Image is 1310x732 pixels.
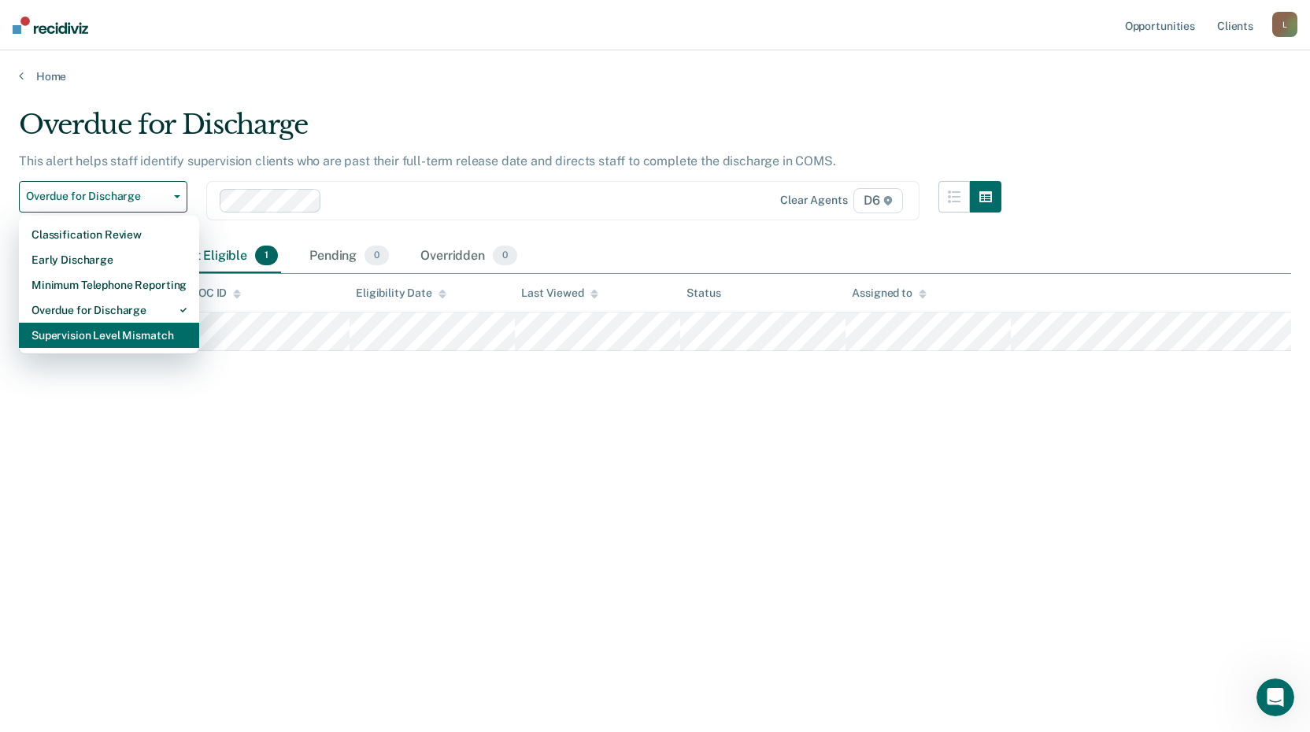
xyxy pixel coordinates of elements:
[13,17,88,34] img: Recidiviz
[521,287,598,300] div: Last Viewed
[306,239,392,274] div: Pending0
[255,246,278,266] span: 1
[780,194,847,207] div: Clear agents
[853,188,903,213] span: D6
[493,246,517,266] span: 0
[356,287,446,300] div: Eligibility Date
[26,190,168,203] span: Overdue for Discharge
[31,323,187,348] div: Supervision Level Mismatch
[686,287,720,300] div: Status
[19,69,1291,83] a: Home
[365,246,389,266] span: 0
[31,298,187,323] div: Overdue for Discharge
[1272,12,1297,37] button: L
[417,239,520,274] div: Overridden0
[852,287,926,300] div: Assigned to
[31,247,187,272] div: Early Discharge
[19,153,836,168] p: This alert helps staff identify supervision clients who are past their full-term release date and...
[1256,678,1294,716] iframe: Intercom live chat
[31,222,187,247] div: Classification Review
[19,181,187,213] button: Overdue for Discharge
[156,239,281,274] div: Almost Eligible1
[191,287,241,300] div: DOC ID
[19,109,1001,153] div: Overdue for Discharge
[31,272,187,298] div: Minimum Telephone Reporting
